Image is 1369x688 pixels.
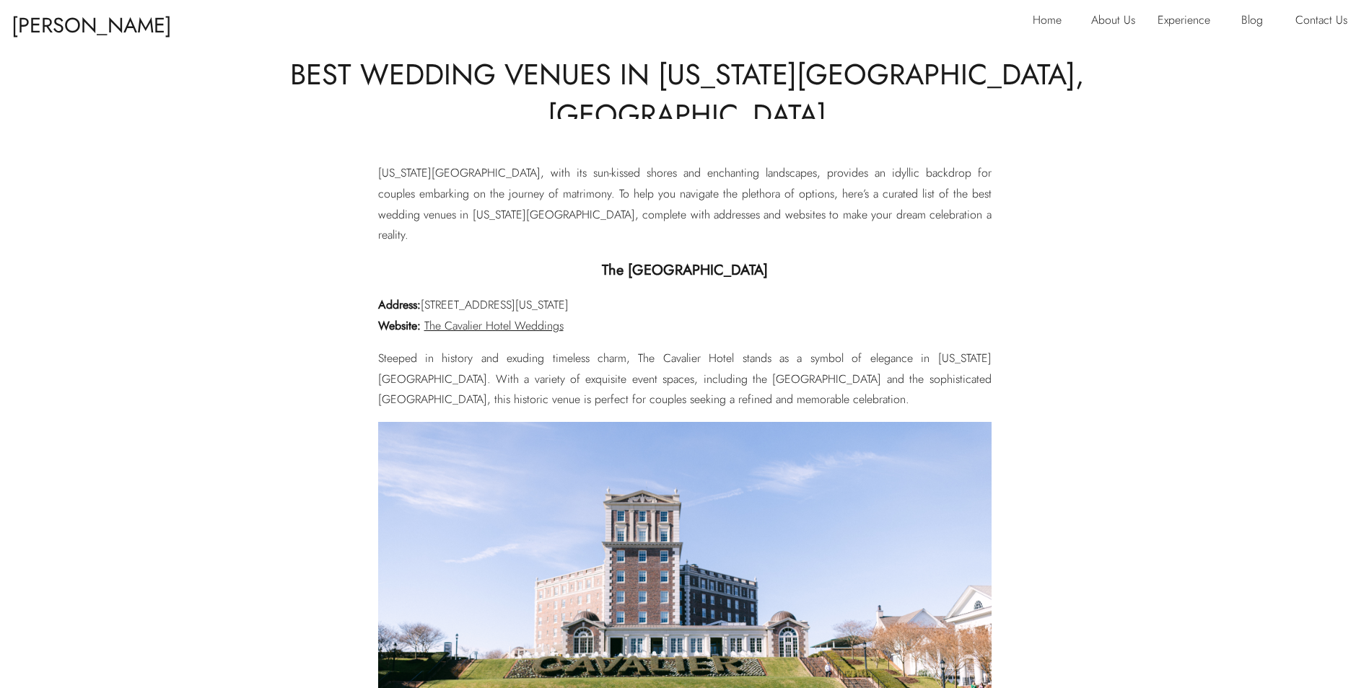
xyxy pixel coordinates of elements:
a: Home [1033,10,1070,33]
p: [US_STATE][GEOGRAPHIC_DATA], with its sun-kissed shores and enchanting landscapes, provides an id... [378,163,992,246]
a: Contact Us [1295,10,1357,33]
a: Blog [1241,10,1274,33]
h1: Best Wedding Venues In [US_STATE][GEOGRAPHIC_DATA], [GEOGRAPHIC_DATA] [289,54,1085,135]
strong: The [GEOGRAPHIC_DATA] [602,260,768,281]
p: Steeped in history and exuding timeless charm, The Cavalier Hotel stands as a symbol of elegance ... [378,348,992,410]
a: About Us [1091,10,1147,33]
p: [PERSON_NAME] & [PERSON_NAME] [12,6,187,33]
p: [STREET_ADDRESS][US_STATE] [378,295,992,337]
a: The Cavalier Hotel Weddings [424,317,564,334]
strong: Address: [378,296,421,313]
a: Experience [1158,10,1222,33]
strong: Website: [378,317,421,334]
